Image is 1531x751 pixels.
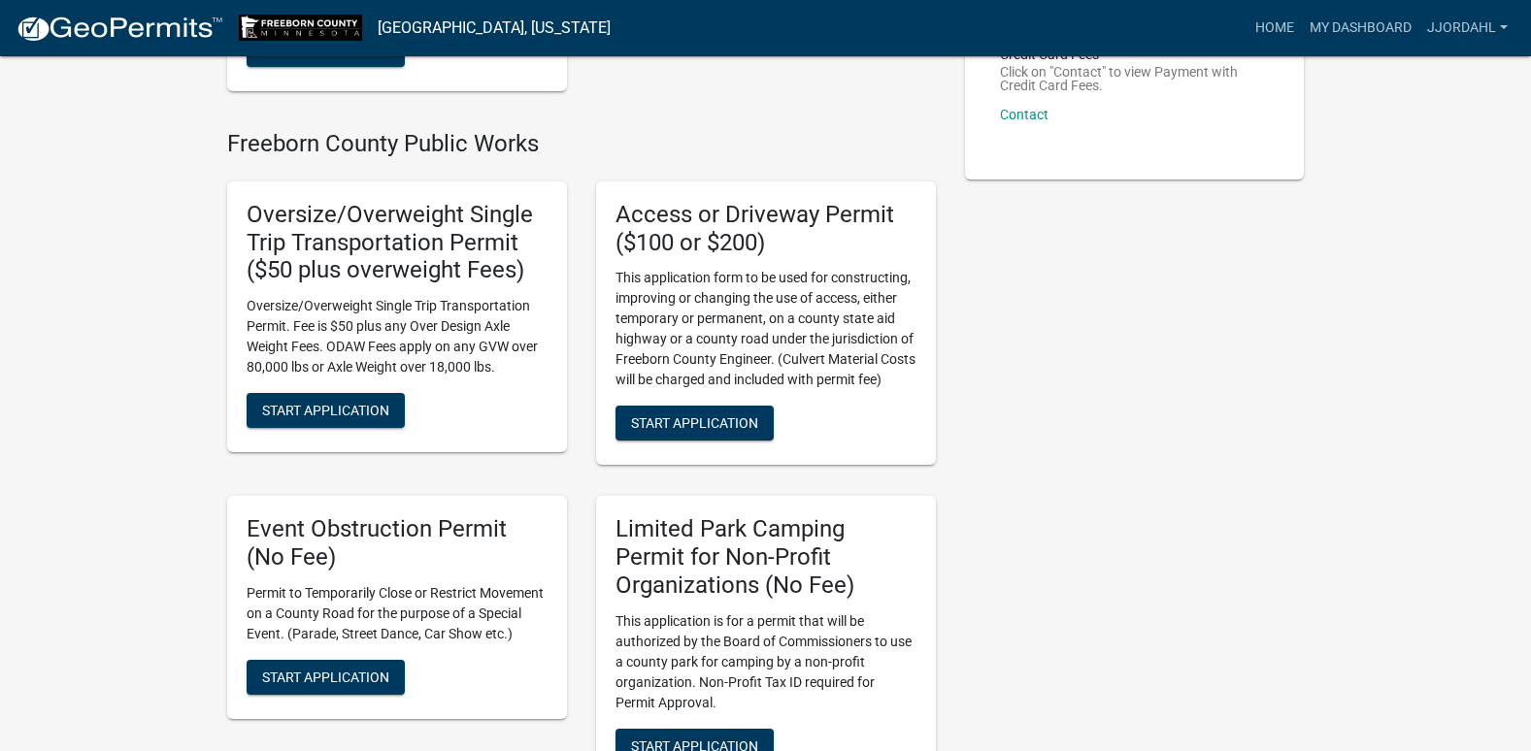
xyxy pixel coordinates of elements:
[239,15,362,41] img: Freeborn County, Minnesota
[1000,107,1048,122] a: Contact
[262,403,389,418] span: Start Application
[247,296,548,377] p: Oversize/Overweight Single Trip Transportation Permit. Fee is $50 plus any Over Design Axle Weigh...
[378,12,611,45] a: [GEOGRAPHIC_DATA], [US_STATE]
[616,268,916,390] p: This application form to be used for constructing, improving or changing the use of access, eithe...
[247,660,405,695] button: Start Application
[1302,10,1419,47] a: My Dashboard
[227,130,936,158] h4: Freeborn County Public Works
[262,42,389,57] span: Start Application
[616,611,916,713] p: This application is for a permit that will be authorized by the Board of Commissioners to use a c...
[631,415,758,431] span: Start Application
[1419,10,1515,47] a: jjordahl
[262,669,389,685] span: Start Application
[616,201,916,257] h5: Access or Driveway Permit ($100 or $200)
[247,583,548,644] p: Permit to Temporarily Close or Restrict Movement on a County Road for the purpose of a Special Ev...
[1000,65,1270,92] p: Click on "Contact" to view Payment with Credit Card Fees.
[247,393,405,428] button: Start Application
[1000,48,1270,61] p: Credit Card Fees
[616,406,774,441] button: Start Application
[247,201,548,284] h5: Oversize/Overweight Single Trip Transportation Permit ($50 plus overweight Fees)
[1248,10,1302,47] a: Home
[616,515,916,599] h5: Limited Park Camping Permit for Non-Profit Organizations (No Fee)
[247,515,548,571] h5: Event Obstruction Permit (No Fee)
